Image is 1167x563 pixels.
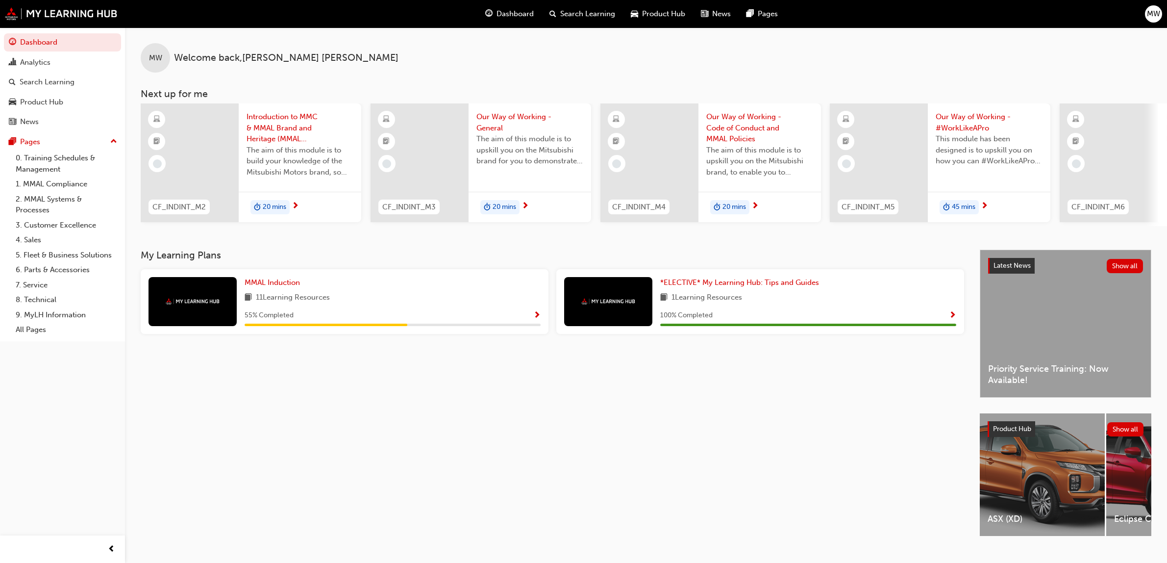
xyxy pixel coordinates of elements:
span: learningRecordVerb_NONE-icon [382,159,391,168]
span: Our Way of Working - Code of Conduct and MMAL Policies [706,111,813,145]
span: pages-icon [9,138,16,147]
span: Welcome back , [PERSON_NAME] [PERSON_NAME] [174,52,398,64]
a: All Pages [12,322,121,337]
span: ASX (XD) [988,513,1097,525]
span: MW [1147,8,1160,20]
span: This module has been designed is to upskill you on how you can #WorkLikeAPro at Mitsubishi Motors... [936,133,1043,167]
span: The aim of this module is to upskill you on the Mitsubishi brand for you to demonstrate the same ... [476,133,583,167]
a: car-iconProduct Hub [623,4,693,24]
span: book-icon [660,292,668,304]
span: booktick-icon [613,135,620,148]
span: Search Learning [560,8,615,20]
a: Product Hub [4,93,121,111]
a: Search Learning [4,73,121,91]
span: 1 Learning Resources [671,292,742,304]
span: CF_INDINT_M3 [382,202,436,213]
span: book-icon [245,292,252,304]
button: Pages [4,133,121,151]
span: guage-icon [485,8,493,20]
span: Latest News [993,261,1031,270]
span: chart-icon [9,58,16,67]
a: guage-iconDashboard [477,4,542,24]
h3: Next up for me [125,88,1167,100]
div: Pages [20,136,40,148]
button: DashboardAnalyticsSearch LearningProduct HubNews [4,31,121,133]
span: search-icon [9,78,16,87]
span: Dashboard [497,8,534,20]
span: next-icon [751,202,759,211]
span: duration-icon [484,201,491,214]
span: booktick-icon [843,135,849,148]
span: pages-icon [746,8,754,20]
a: News [4,113,121,131]
span: learningRecordVerb_NONE-icon [153,159,162,168]
div: Product Hub [20,97,63,108]
a: Product HubShow all [988,421,1143,437]
span: CF_INDINT_M2 [152,202,206,213]
span: news-icon [9,118,16,127]
a: Latest NewsShow allPriority Service Training: Now Available! [980,250,1151,398]
span: 45 mins [952,202,975,213]
span: duration-icon [714,201,720,214]
span: Product Hub [642,8,685,20]
span: up-icon [110,135,117,148]
span: Our Way of Working - #WorkLikeAPro [936,111,1043,133]
span: booktick-icon [153,135,160,148]
span: 20 mins [263,202,286,213]
span: car-icon [631,8,638,20]
span: learningRecordVerb_NONE-icon [612,159,621,168]
a: 4. Sales [12,232,121,248]
span: learningResourceType_ELEARNING-icon [383,113,390,126]
span: CF_INDINT_M6 [1071,202,1125,213]
div: Analytics [20,57,50,68]
span: next-icon [981,202,988,211]
a: 9. MyLH Information [12,307,121,323]
a: 6. Parts & Accessories [12,262,121,278]
a: CF_INDINT_M5Our Way of Working - #WorkLikeAProThis module has been designed is to upskill you on ... [830,103,1050,222]
a: ASX (XD) [980,413,1105,536]
span: Show Progress [533,311,541,320]
img: mmal [581,298,635,305]
span: 55 % Completed [245,310,294,321]
span: Introduction to MMC & MMAL Brand and Heritage (MMAL Induction) [247,111,353,145]
span: MMAL Induction [245,278,300,287]
a: news-iconNews [693,4,739,24]
a: 8. Technical [12,292,121,307]
span: learningResourceType_ELEARNING-icon [613,113,620,126]
span: News [712,8,731,20]
span: Show Progress [949,311,956,320]
span: search-icon [549,8,556,20]
a: pages-iconPages [739,4,786,24]
a: Analytics [4,53,121,72]
img: mmal [166,298,220,305]
span: guage-icon [9,38,16,47]
a: 1. MMAL Compliance [12,177,121,192]
a: mmal [5,7,118,20]
button: MW [1145,5,1162,23]
a: 0. Training Schedules & Management [12,151,121,177]
span: 20 mins [722,202,746,213]
span: learningRecordVerb_NONE-icon [842,159,851,168]
span: MW [149,52,162,64]
span: car-icon [9,98,16,107]
div: News [20,116,39,128]
span: learningResourceType_ELEARNING-icon [1072,113,1079,126]
a: search-iconSearch Learning [542,4,623,24]
span: learningResourceType_ELEARNING-icon [843,113,849,126]
a: CF_INDINT_M4Our Way of Working - Code of Conduct and MMAL PoliciesThe aim of this module is to up... [600,103,821,222]
div: Search Learning [20,77,74,88]
span: Our Way of Working - General [476,111,583,133]
span: Product Hub [993,425,1031,433]
span: Pages [758,8,778,20]
a: *ELECTIVE* My Learning Hub: Tips and Guides [660,277,823,288]
span: learningResourceType_ELEARNING-icon [153,113,160,126]
span: booktick-icon [383,135,390,148]
span: 100 % Completed [660,310,713,321]
button: Show Progress [533,309,541,322]
span: next-icon [292,202,299,211]
a: Dashboard [4,33,121,51]
span: Priority Service Training: Now Available! [988,363,1143,385]
span: duration-icon [254,201,261,214]
span: 20 mins [493,202,516,213]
